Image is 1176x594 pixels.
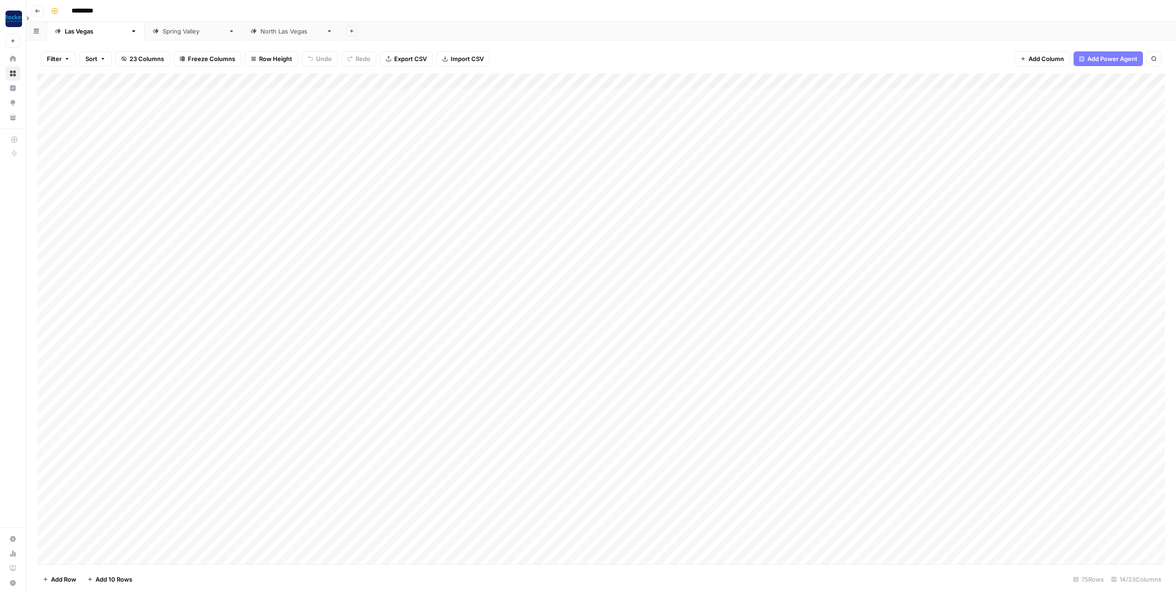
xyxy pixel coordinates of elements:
[47,54,62,63] span: Filter
[356,54,370,63] span: Redo
[115,51,170,66] button: 23 Columns
[6,95,20,110] a: Opportunities
[302,51,338,66] button: Undo
[79,51,112,66] button: Sort
[316,54,332,63] span: Undo
[6,66,20,81] a: Browse
[41,51,76,66] button: Filter
[1087,54,1137,63] span: Add Power Agent
[85,54,97,63] span: Sort
[1029,54,1064,63] span: Add Column
[243,22,340,40] a: [GEOGRAPHIC_DATA]
[65,27,127,36] div: [GEOGRAPHIC_DATA]
[245,51,298,66] button: Row Height
[6,110,20,125] a: Your Data
[260,27,322,36] div: [GEOGRAPHIC_DATA]
[47,22,145,40] a: [GEOGRAPHIC_DATA]
[1014,51,1070,66] button: Add Column
[380,51,433,66] button: Export CSV
[6,561,20,576] a: Learning Hub
[174,51,241,66] button: Freeze Columns
[259,54,292,63] span: Row Height
[6,11,22,27] img: Rocket Pilots Logo
[6,81,20,95] a: Insights
[163,27,225,36] div: [GEOGRAPHIC_DATA]
[451,54,484,63] span: Import CSV
[341,51,376,66] button: Redo
[6,51,20,66] a: Home
[6,546,20,561] a: Usage
[1074,51,1143,66] button: Add Power Agent
[145,22,243,40] a: [GEOGRAPHIC_DATA]
[394,54,427,63] span: Export CSV
[37,572,82,587] button: Add Row
[82,572,138,587] button: Add 10 Rows
[6,532,20,546] a: Settings
[6,7,20,30] button: Workspace: Rocket Pilots
[188,54,235,63] span: Freeze Columns
[51,575,76,584] span: Add Row
[96,575,132,584] span: Add 10 Rows
[1108,572,1165,587] div: 14/23 Columns
[130,54,164,63] span: 23 Columns
[436,51,490,66] button: Import CSV
[6,576,20,590] button: Help + Support
[1069,572,1108,587] div: 75 Rows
